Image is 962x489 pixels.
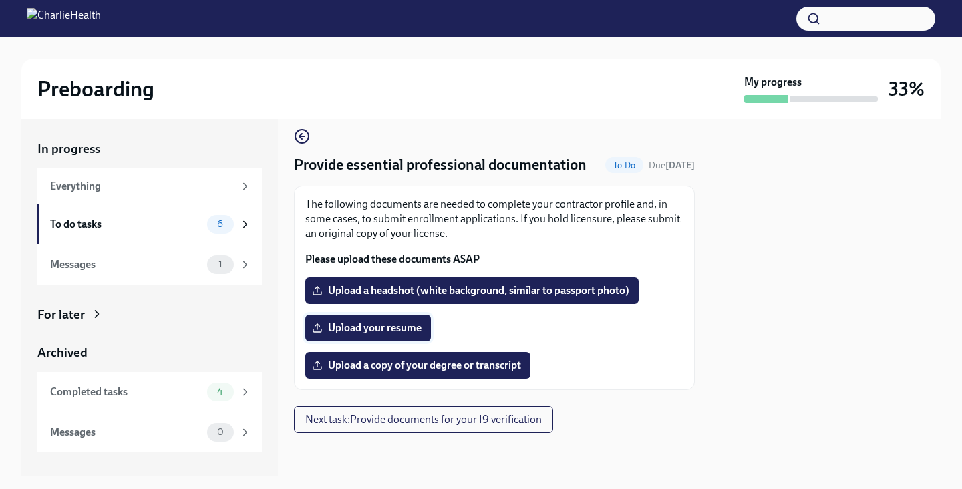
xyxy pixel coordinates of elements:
[605,160,643,170] span: To Do
[50,217,202,232] div: To do tasks
[305,315,431,341] label: Upload your resume
[744,75,802,90] strong: My progress
[210,259,230,269] span: 1
[315,359,521,372] span: Upload a copy of your degree or transcript
[50,179,234,194] div: Everything
[305,197,683,241] p: The following documents are needed to complete your contractor profile and, in some cases, to sub...
[50,425,202,440] div: Messages
[305,277,639,304] label: Upload a headshot (white background, similar to passport photo)
[50,385,202,399] div: Completed tasks
[305,352,530,379] label: Upload a copy of your degree or transcript
[37,168,262,204] a: Everything
[665,160,695,171] strong: [DATE]
[315,321,422,335] span: Upload your resume
[305,413,542,426] span: Next task : Provide documents for your I9 verification
[37,344,262,361] a: Archived
[37,244,262,285] a: Messages1
[209,219,231,229] span: 6
[649,159,695,172] span: October 16th, 2025 08:00
[27,8,101,29] img: CharlieHealth
[889,77,925,101] h3: 33%
[37,372,262,412] a: Completed tasks4
[37,306,85,323] div: For later
[37,75,154,102] h2: Preboarding
[37,204,262,244] a: To do tasks6
[37,140,262,158] a: In progress
[37,412,262,452] a: Messages0
[37,306,262,323] a: For later
[294,155,587,175] h4: Provide essential professional documentation
[649,160,695,171] span: Due
[315,284,629,297] span: Upload a headshot (white background, similar to passport photo)
[50,257,202,272] div: Messages
[209,387,231,397] span: 4
[294,406,553,433] button: Next task:Provide documents for your I9 verification
[305,253,480,265] strong: Please upload these documents ASAP
[209,427,232,437] span: 0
